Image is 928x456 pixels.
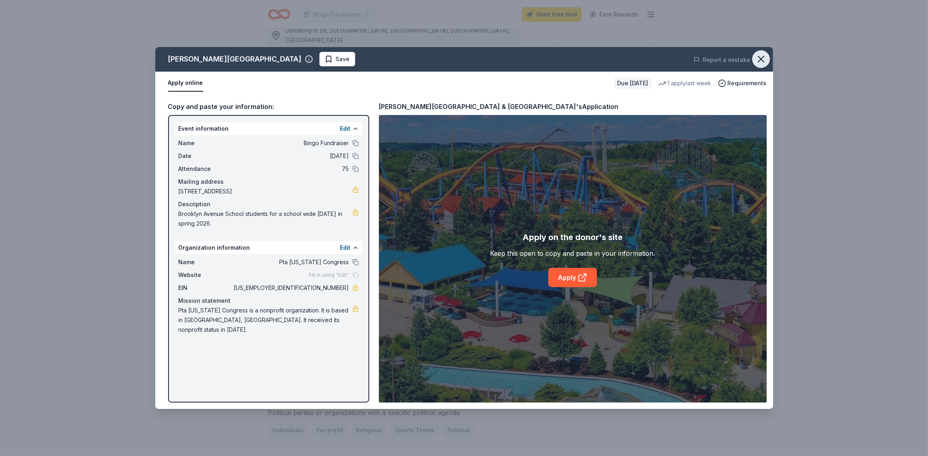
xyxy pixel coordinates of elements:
[728,78,767,88] span: Requirements
[233,257,349,267] span: Pta [US_STATE] Congress
[179,177,359,187] div: Mailing address
[614,78,652,89] div: Due [DATE]
[233,164,349,174] span: 75
[718,78,767,88] button: Requirements
[233,138,349,148] span: Bingo Fundraiser
[233,151,349,161] span: [DATE]
[309,272,349,278] span: Fill in using "Edit"
[179,187,352,196] span: [STREET_ADDRESS]
[168,75,203,92] button: Apply online
[490,249,655,258] div: Keep this open to copy and paste in your information.
[179,138,233,148] span: Name
[336,54,350,64] span: Save
[179,257,233,267] span: Name
[179,283,233,293] span: EIN
[340,124,351,134] button: Edit
[319,52,355,66] button: Save
[179,270,233,280] span: Website
[340,243,351,253] button: Edit
[179,209,352,228] span: Brooklyn Avenue School students for a school wide [DATE] in spring 2026.
[658,78,712,88] div: 1 apply last week
[379,101,619,112] div: [PERSON_NAME][GEOGRAPHIC_DATA] & [GEOGRAPHIC_DATA]'s Application
[693,55,751,65] button: Report a mistake
[175,122,362,135] div: Event information
[179,164,233,174] span: Attendance
[179,306,352,335] span: Pta [US_STATE] Congress is a nonprofit organization. It is based in [GEOGRAPHIC_DATA], [GEOGRAPHI...
[523,231,623,244] div: Apply on the donor's site
[175,241,362,254] div: Organization information
[179,151,233,161] span: Date
[179,199,359,209] div: Description
[168,101,369,112] div: Copy and paste your information:
[548,268,597,287] a: Apply
[179,296,359,306] div: Mission statement
[233,283,349,293] span: [US_EMPLOYER_IDENTIFICATION_NUMBER]
[168,53,302,66] div: [PERSON_NAME][GEOGRAPHIC_DATA]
